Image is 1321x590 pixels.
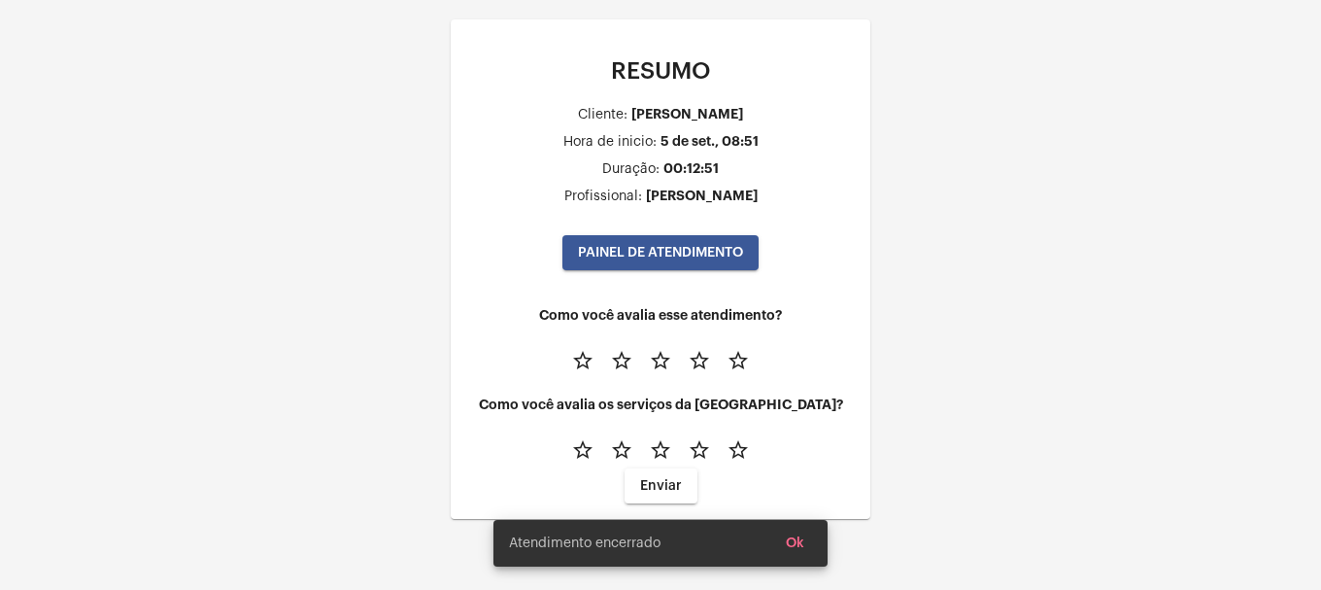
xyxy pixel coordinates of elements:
[466,398,855,412] h4: Como você avalia os serviços da [GEOGRAPHIC_DATA]?
[727,438,750,462] mat-icon: star_border
[649,349,672,372] mat-icon: star_border
[649,438,672,462] mat-icon: star_border
[646,189,758,203] div: [PERSON_NAME]
[466,308,855,323] h4: Como você avalia esse atendimento?
[770,526,820,561] button: Ok
[564,190,642,204] div: Profissional:
[571,438,594,462] mat-icon: star_border
[660,134,759,149] div: 5 de set., 08:51
[688,438,711,462] mat-icon: star_border
[727,349,750,372] mat-icon: star_border
[509,534,660,553] span: Atendimento encerrado
[571,349,594,372] mat-icon: star_border
[631,107,743,121] div: [PERSON_NAME]
[610,349,633,372] mat-icon: star_border
[663,161,719,176] div: 00:12:51
[562,235,759,270] button: PAINEL DE ATENDIMENTO
[625,469,697,503] button: Enviar
[578,246,743,260] span: PAINEL DE ATENDIMENTO
[466,58,855,84] p: RESUMO
[602,162,660,177] div: Duração:
[563,135,657,150] div: Hora de inicio:
[688,349,711,372] mat-icon: star_border
[640,479,682,493] span: Enviar
[786,537,804,550] span: Ok
[610,438,633,462] mat-icon: star_border
[578,108,627,122] div: Cliente:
